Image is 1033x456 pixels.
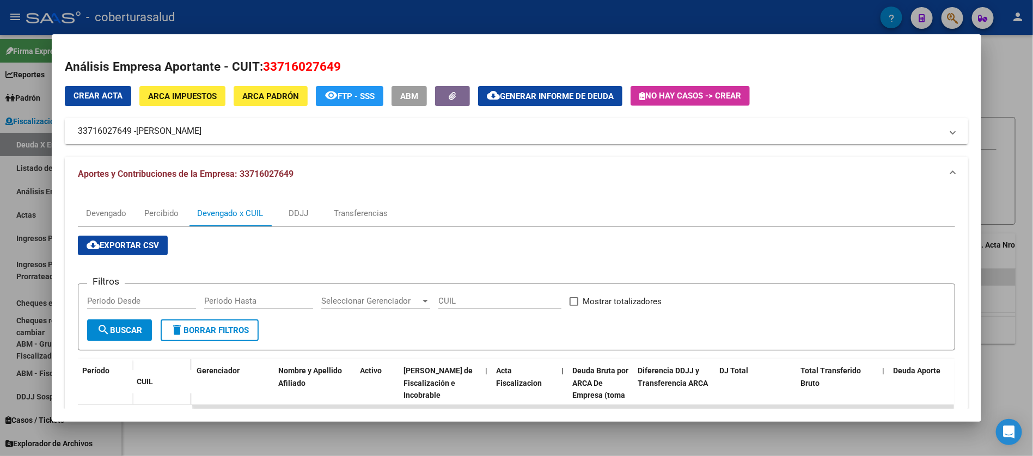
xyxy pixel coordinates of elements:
span: ABM [400,91,418,101]
button: Buscar [87,319,152,341]
mat-expansion-panel-header: Aportes y Contribuciones de la Empresa: 33716027649 [65,157,968,192]
div: Transferencias [334,207,388,219]
datatable-header-cell: Diferencia DDJJ y Transferencia ARCA [633,359,715,432]
datatable-header-cell: DJ Total [715,359,797,432]
span: Aportes y Contribuciones de la Empresa: 33716027649 [78,169,294,179]
datatable-header-cell: Activo [356,359,399,432]
button: ABM [392,86,427,106]
datatable-header-cell: Gerenciador [192,359,274,432]
datatable-header-cell: Nombre y Apellido Afiliado [274,359,356,432]
span: FTP - SSS [338,91,375,101]
div: DDJJ [289,207,308,219]
span: Activo [360,366,382,375]
button: FTP - SSS [316,86,383,106]
span: Seleccionar Gerenciador [321,296,420,306]
span: [PERSON_NAME] [136,125,201,138]
mat-expansion-panel-header: 33716027649 -[PERSON_NAME] [65,118,968,144]
datatable-header-cell: Acta Fiscalizacion [492,359,557,432]
span: | [883,409,885,417]
span: Buscar [97,325,142,335]
span: | [485,409,487,417]
div: Open Intercom Messenger [996,419,1022,445]
span: ARCA Impuestos [148,91,217,101]
span: | [485,366,487,375]
span: Total Transferido Bruto [801,366,861,387]
span: Borrar Filtros [170,325,249,335]
mat-icon: search [97,323,110,336]
datatable-header-cell: Período [78,359,132,405]
span: Mostrar totalizadores [583,295,662,308]
span: Acta Fiscalizacion [496,366,542,387]
div: Devengado x CUIL [197,207,263,219]
button: Exportar CSV [78,236,168,255]
datatable-header-cell: Total Transferido Bruto [797,359,878,432]
mat-icon: cloud_download [487,89,500,102]
span: Deuda Aporte [894,366,941,375]
mat-icon: remove_red_eye [325,89,338,102]
span: | [561,409,564,417]
mat-icon: delete [170,323,184,336]
span: [PERSON_NAME] de Fiscalización e Incobrable [404,366,473,400]
datatable-header-cell: Deuda Bruta Neto de Fiscalización e Incobrable [399,359,481,432]
datatable-header-cell: | [557,359,568,432]
span: Exportar CSV [87,241,159,250]
datatable-header-cell: | [878,359,889,432]
button: ARCA Padrón [234,86,308,106]
span: | [883,366,885,375]
span: Generar informe de deuda [500,91,614,101]
span: Deuda Bruta por ARCA De Empresa (toma en cuenta todos los afiliados) [572,366,628,424]
span: ARCA Padrón [242,91,299,101]
span: No hay casos -> Crear [639,91,741,101]
datatable-header-cell: Deuda Bruta por ARCA De Empresa (toma en cuenta todos los afiliados) [568,359,633,432]
div: Devengado [86,207,126,219]
span: DJ Total [719,366,748,375]
h3: Filtros [87,275,125,287]
mat-panel-title: 33716027649 - [78,125,942,138]
datatable-header-cell: Deuda Aporte [889,359,971,432]
span: Nombre y Apellido Afiliado [278,366,342,387]
span: Período [82,366,109,375]
button: ARCA Impuestos [139,86,225,106]
span: 33716027649 [263,59,341,73]
datatable-header-cell: | [481,359,492,432]
span: Gerenciador [197,366,240,375]
span: Diferencia DDJJ y Transferencia ARCA [638,366,708,387]
button: Crear Acta [65,86,131,106]
button: Borrar Filtros [161,319,259,341]
div: Percibido [144,207,179,219]
datatable-header-cell: CUIL [132,370,192,393]
button: No hay casos -> Crear [631,86,750,106]
span: Crear Acta [74,91,123,101]
h2: Análisis Empresa Aportante - CUIT: [65,58,968,76]
mat-icon: cloud_download [87,238,100,251]
button: Generar informe de deuda [478,86,622,106]
span: | [561,366,564,375]
span: CUIL [137,377,153,386]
